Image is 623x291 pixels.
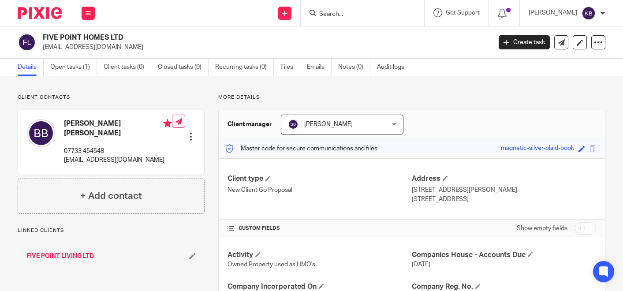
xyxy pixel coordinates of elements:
p: Client contacts [18,94,205,101]
a: FIVE POINT LIVING LTD [26,252,94,261]
i: Primary [163,119,172,128]
a: Details [18,59,44,76]
img: svg%3E [27,119,55,147]
p: New Client Go Proposal [228,186,412,194]
a: Closed tasks (0) [158,59,209,76]
a: Files [280,59,300,76]
label: Show empty fields [517,224,567,233]
p: [PERSON_NAME] [529,8,577,17]
h4: CUSTOM FIELDS [228,225,412,232]
a: Audit logs [377,59,411,76]
h4: Companies House - Accounts Due [412,250,596,260]
p: [EMAIL_ADDRESS][DOMAIN_NAME] [43,43,485,52]
span: [DATE] [412,261,430,268]
h4: Address [412,174,596,183]
p: [STREET_ADDRESS][PERSON_NAME] [412,186,596,194]
h4: Client type [228,174,412,183]
p: More details [218,94,605,101]
img: svg%3E [288,119,298,130]
a: Emails [307,59,332,76]
span: Owned Property used as HMO's [228,261,315,268]
span: Get Support [446,10,480,16]
div: magnetic-silver-plaid-book [501,144,574,154]
p: 07733 454548 [64,147,172,156]
h4: + Add contact [80,189,142,203]
p: Master code for secure communications and files [225,144,377,153]
h4: Activity [228,250,412,260]
p: Linked clients [18,227,205,234]
img: Pixie [18,7,62,19]
a: Open tasks (1) [50,59,97,76]
h4: [PERSON_NAME] [PERSON_NAME] [64,119,172,138]
a: Client tasks (0) [104,59,151,76]
p: [EMAIL_ADDRESS][DOMAIN_NAME] [64,156,172,164]
input: Search [318,11,398,19]
a: Create task [499,35,550,49]
a: Recurring tasks (0) [215,59,274,76]
p: [STREET_ADDRESS] [412,195,596,204]
a: Notes (0) [338,59,370,76]
img: svg%3E [582,6,596,20]
img: svg%3E [18,33,36,52]
h3: Client manager [228,120,272,129]
span: [PERSON_NAME] [304,121,353,127]
h2: FIVE POINT HOMES LTD [43,33,397,42]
